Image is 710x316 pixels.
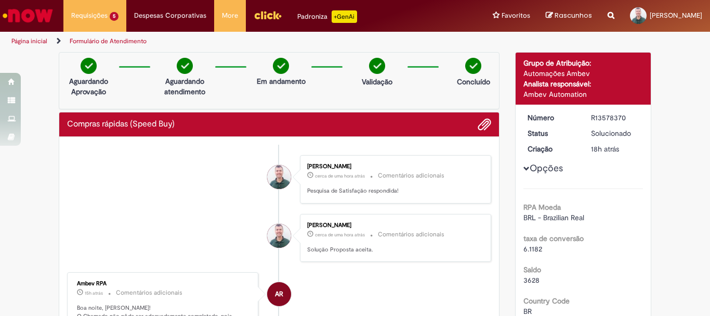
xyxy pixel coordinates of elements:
[520,144,584,154] dt: Criação
[650,11,702,20] span: [PERSON_NAME]
[591,144,639,154] div: 29/09/2025 16:56:08
[160,76,210,97] p: Aguardando atendimento
[8,32,466,51] ul: Trilhas de página
[267,224,291,248] div: Mauricio Beck
[222,10,238,21] span: More
[523,234,584,243] b: taxa de conversão
[523,307,532,316] span: BR
[1,5,55,26] img: ServiceNow
[591,128,639,138] div: Solucionado
[267,165,291,189] div: Mauricio Beck
[520,128,584,138] dt: Status
[307,222,480,229] div: [PERSON_NAME]
[275,282,283,307] span: AR
[523,203,561,212] b: RPA Moeda
[523,275,540,285] span: 3628
[116,288,182,297] small: Comentários adicionais
[523,244,542,254] span: 6.1182
[332,10,357,23] p: +GenAi
[177,58,193,74] img: check-circle-green.png
[315,173,365,179] time: 30/09/2025 09:57:37
[267,282,291,306] div: Ambev RPA
[81,58,97,74] img: check-circle-green.png
[369,58,385,74] img: check-circle-green.png
[85,290,103,296] time: 29/09/2025 20:47:11
[307,163,480,170] div: [PERSON_NAME]
[67,120,175,129] h2: Compras rápidas (Speed Buy) Histórico de tíquete
[523,296,570,306] b: Country Code
[71,10,108,21] span: Requisições
[254,7,282,23] img: click_logo_yellow_360x200.png
[502,10,530,21] span: Favoritos
[591,112,639,123] div: R13578370
[457,77,490,87] p: Concluído
[297,10,357,23] div: Padroniza
[85,290,103,296] span: 15h atrás
[523,213,584,222] span: BRL - Brazilian Real
[307,187,480,195] p: Pesquisa de Satisfação respondida!
[523,58,643,68] div: Grupo de Atribuição:
[478,118,491,131] button: Adicionar anexos
[315,232,365,238] time: 30/09/2025 09:56:48
[378,171,444,180] small: Comentários adicionais
[523,265,541,274] b: Saldo
[134,10,206,21] span: Despesas Corporativas
[11,37,47,45] a: Página inicial
[523,68,643,79] div: Automações Ambev
[110,12,119,21] span: 5
[77,281,250,287] div: Ambev RPA
[63,76,114,97] p: Aguardando Aprovação
[523,79,643,89] div: Analista responsável:
[465,58,481,74] img: check-circle-green.png
[378,230,444,239] small: Comentários adicionais
[546,11,592,21] a: Rascunhos
[315,232,365,238] span: cerca de uma hora atrás
[70,37,147,45] a: Formulário de Atendimento
[315,173,365,179] span: cerca de uma hora atrás
[307,246,480,254] p: Solução Proposta aceita.
[591,144,619,154] time: 29/09/2025 16:56:08
[257,76,306,86] p: Em andamento
[591,144,619,154] span: 18h atrás
[273,58,289,74] img: check-circle-green.png
[362,77,392,87] p: Validação
[523,89,643,99] div: Ambev Automation
[555,10,592,20] span: Rascunhos
[520,112,584,123] dt: Número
